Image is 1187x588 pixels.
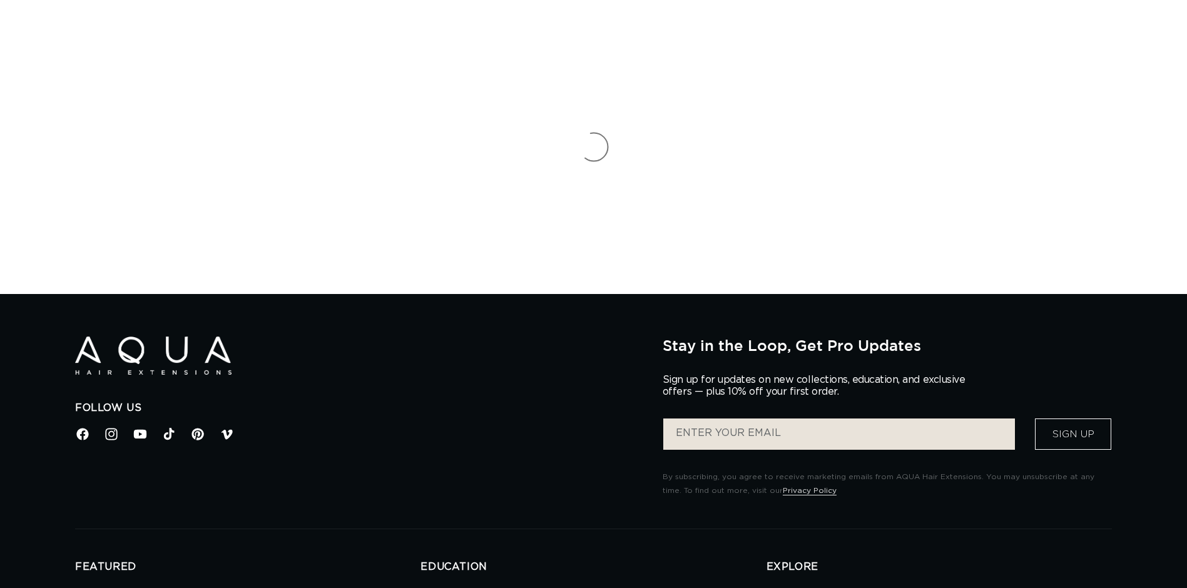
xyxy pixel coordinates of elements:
[663,337,1112,354] h2: Stay in the Loop, Get Pro Updates
[420,560,766,574] h2: EDUCATION
[663,470,1112,497] p: By subscribing, you agree to receive marketing emails from AQUA Hair Extensions. You may unsubscr...
[767,560,1112,574] h2: EXPLORE
[1035,418,1111,450] button: Sign Up
[663,418,1015,450] input: ENTER YOUR EMAIL
[783,487,837,494] a: Privacy Policy
[75,560,420,574] h2: FEATURED
[75,402,644,415] h2: Follow Us
[75,337,232,375] img: Aqua Hair Extensions
[663,374,976,398] p: Sign up for updates on new collections, education, and exclusive offers — plus 10% off your first...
